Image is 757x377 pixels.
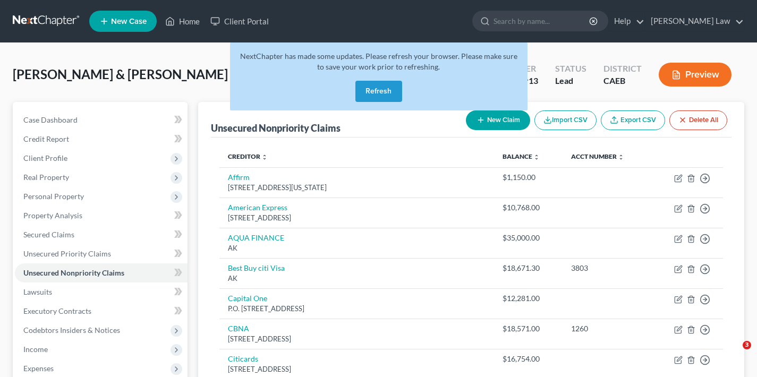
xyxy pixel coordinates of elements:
[228,304,486,314] div: P.O. [STREET_ADDRESS]
[228,364,486,374] div: [STREET_ADDRESS]
[211,122,341,134] div: Unsecured Nonpriority Claims
[503,293,554,304] div: $12,281.00
[23,211,82,220] span: Property Analysis
[23,153,67,162] span: Client Profile
[228,203,287,212] a: American Express
[669,110,727,130] button: Delete All
[503,323,554,334] div: $18,571.00
[15,282,188,302] a: Lawsuits
[503,354,554,364] div: $16,754.00
[721,341,746,366] iframe: Intercom live chat
[13,66,228,82] span: [PERSON_NAME] & [PERSON_NAME]
[533,154,540,160] i: unfold_more
[503,233,554,243] div: $35,000.00
[228,273,486,284] div: AK
[228,324,249,333] a: CBNA
[503,152,540,160] a: Balance unfold_more
[23,268,124,277] span: Unsecured Nonpriority Claims
[555,63,586,75] div: Status
[529,75,538,85] span: 13
[228,213,486,223] div: [STREET_ADDRESS]
[228,243,486,253] div: AK
[603,75,642,87] div: CAEB
[609,12,644,31] a: Help
[15,206,188,225] a: Property Analysis
[601,110,665,130] a: Export CSV
[23,230,74,239] span: Secured Claims
[228,173,250,182] a: Affirm
[503,202,554,213] div: $10,768.00
[15,263,188,282] a: Unsecured Nonpriority Claims
[618,154,624,160] i: unfold_more
[743,341,751,349] span: 3
[603,63,642,75] div: District
[503,172,554,183] div: $1,150.00
[571,152,624,160] a: Acct Number unfold_more
[555,75,586,87] div: Lead
[23,115,78,124] span: Case Dashboard
[160,12,205,31] a: Home
[23,134,69,143] span: Credit Report
[534,110,597,130] button: Import CSV
[494,11,591,31] input: Search by name...
[659,63,732,87] button: Preview
[228,334,486,344] div: [STREET_ADDRESS]
[23,287,52,296] span: Lawsuits
[261,154,268,160] i: unfold_more
[571,323,642,334] div: 1260
[111,18,147,25] span: New Case
[23,192,84,201] span: Personal Property
[23,345,48,354] span: Income
[466,110,530,130] button: New Claim
[228,152,268,160] a: Creditor unfold_more
[23,325,120,335] span: Codebtors Insiders & Notices
[205,12,274,31] a: Client Portal
[23,173,69,182] span: Real Property
[228,263,285,272] a: Best Buy citi Visa
[15,302,188,321] a: Executory Contracts
[571,263,642,273] div: 3803
[15,225,188,244] a: Secured Claims
[228,233,284,242] a: AQUA FINANCE
[15,244,188,263] a: Unsecured Priority Claims
[240,52,517,71] span: NextChapter has made some updates. Please refresh your browser. Please make sure to save your wor...
[23,249,111,258] span: Unsecured Priority Claims
[15,110,188,130] a: Case Dashboard
[23,306,91,315] span: Executory Contracts
[228,183,486,193] div: [STREET_ADDRESS][US_STATE]
[228,354,258,363] a: Citicards
[228,294,267,303] a: Capital One
[355,81,402,102] button: Refresh
[645,12,744,31] a: [PERSON_NAME] Law
[23,364,54,373] span: Expenses
[503,263,554,273] div: $18,671.30
[15,130,188,149] a: Credit Report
